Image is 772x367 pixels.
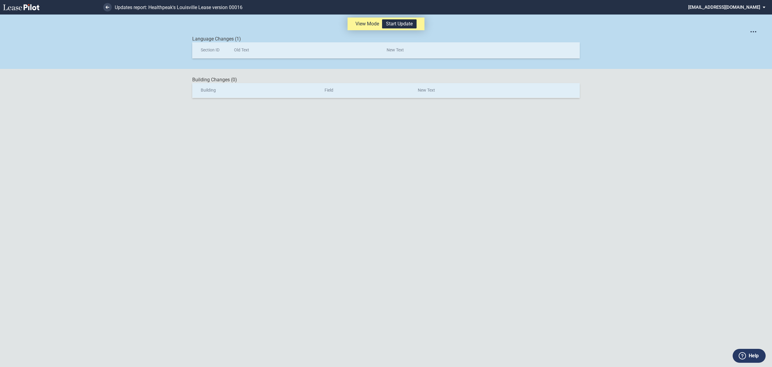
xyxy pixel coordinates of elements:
div: View Mode [348,18,424,30]
span: Updates report: Healthpeak's Louisville Lease version 00016 [115,5,242,10]
button: Start Update [382,19,417,28]
th: Building [192,83,316,98]
div: Language Changes (1) [192,36,580,42]
button: Open options menu [748,27,758,36]
label: Help [749,352,759,360]
th: New Text [409,83,543,98]
th: Section ID [192,42,226,58]
button: Help [733,349,766,363]
th: Old Text [226,42,378,58]
th: Field [316,83,409,98]
div: Building Changes (0) [192,76,580,83]
th: New Text [378,42,543,58]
